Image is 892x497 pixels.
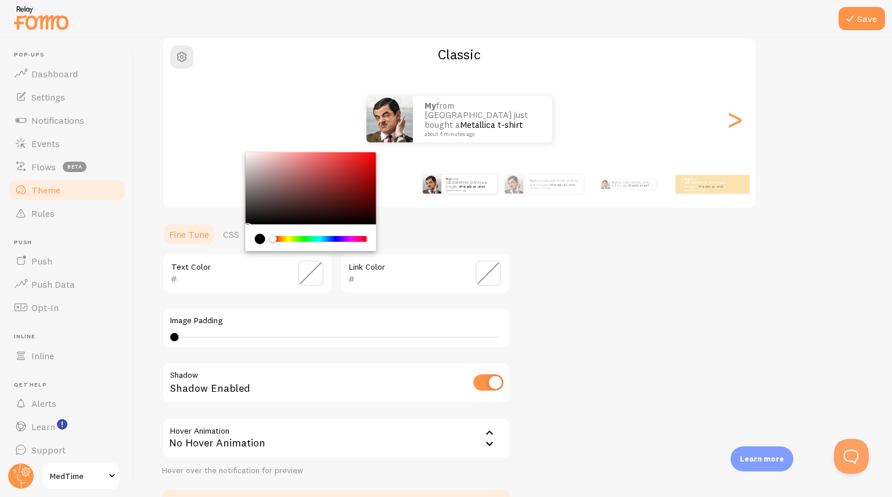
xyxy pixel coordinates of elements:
[446,189,491,191] small: about 4 minutes ago
[31,398,56,409] span: Alerts
[57,419,67,430] svg: <p>Watch New Feature Tutorials!</p>
[31,444,66,456] span: Support
[31,115,84,126] span: Notifications
[728,77,742,161] div: Next slide
[460,119,523,130] a: Metallica t-shirt
[63,162,87,172] span: beta
[7,415,127,438] a: Learn
[425,131,537,137] small: about 4 minutes ago
[600,180,610,189] img: Fomo
[7,438,127,462] a: Support
[31,138,60,149] span: Events
[740,453,784,464] p: Learn more
[7,344,127,367] a: Inline
[7,132,127,155] a: Events
[366,96,413,142] img: Fomo
[162,418,510,459] div: No Hover Animation
[446,177,492,191] p: from [GEOGRAPHIC_DATA] just bought a
[699,184,724,189] a: Metallica t-shirt
[530,179,579,189] p: from [GEOGRAPHIC_DATA] just bought a
[7,202,127,225] a: Rules
[7,109,127,132] a: Notifications
[170,316,502,326] label: Image Padding
[163,45,756,63] h2: Classic
[31,350,54,362] span: Inline
[685,177,689,181] strong: My
[31,421,55,432] span: Learn
[7,296,127,319] a: Opt-In
[425,100,436,111] strong: My
[14,51,127,59] span: Pop-ups
[31,184,60,196] span: Theme
[685,177,731,191] p: from [GEOGRAPHIC_DATA] just bought a
[216,223,246,246] a: CSS
[31,91,65,103] span: Settings
[7,273,127,296] a: Push Data
[162,466,510,476] div: Hover over the notification for preview
[31,278,75,290] span: Push Data
[530,178,535,183] strong: My
[7,178,127,202] a: Theme
[31,161,56,173] span: Flows
[551,182,576,187] a: Metallica t-shirt
[162,362,510,405] div: Shadow Enabled
[731,446,793,471] div: Learn more
[7,62,127,85] a: Dashboard
[530,187,578,189] small: about 4 minutes ago
[162,223,216,246] a: Fine Tune
[505,175,523,194] img: Fomo
[12,3,70,33] img: fomo-relay-logo-orange.svg
[31,68,78,80] span: Dashboard
[612,181,616,184] strong: My
[446,177,451,181] strong: My
[7,249,127,273] a: Push
[255,234,265,244] div: current color is #000000
[425,101,541,137] p: from [GEOGRAPHIC_DATA] just bought a
[246,152,376,251] div: Chrome color picker
[460,184,485,189] a: Metallica t-shirt
[14,381,127,389] span: Get Help
[629,184,649,187] a: Metallica t-shirt
[423,175,441,194] img: Fomo
[31,255,52,267] span: Push
[31,302,59,313] span: Opt-In
[31,208,55,219] span: Rules
[50,469,105,483] span: MedTime
[7,155,127,178] a: Flows beta
[42,462,120,490] a: MedTime
[685,189,730,191] small: about 4 minutes ago
[7,85,127,109] a: Settings
[14,239,127,246] span: Push
[7,392,127,415] a: Alerts
[612,180,651,189] p: from [GEOGRAPHIC_DATA] just bought a
[14,333,127,341] span: Inline
[834,439,869,474] iframe: Help Scout Beacon - Open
